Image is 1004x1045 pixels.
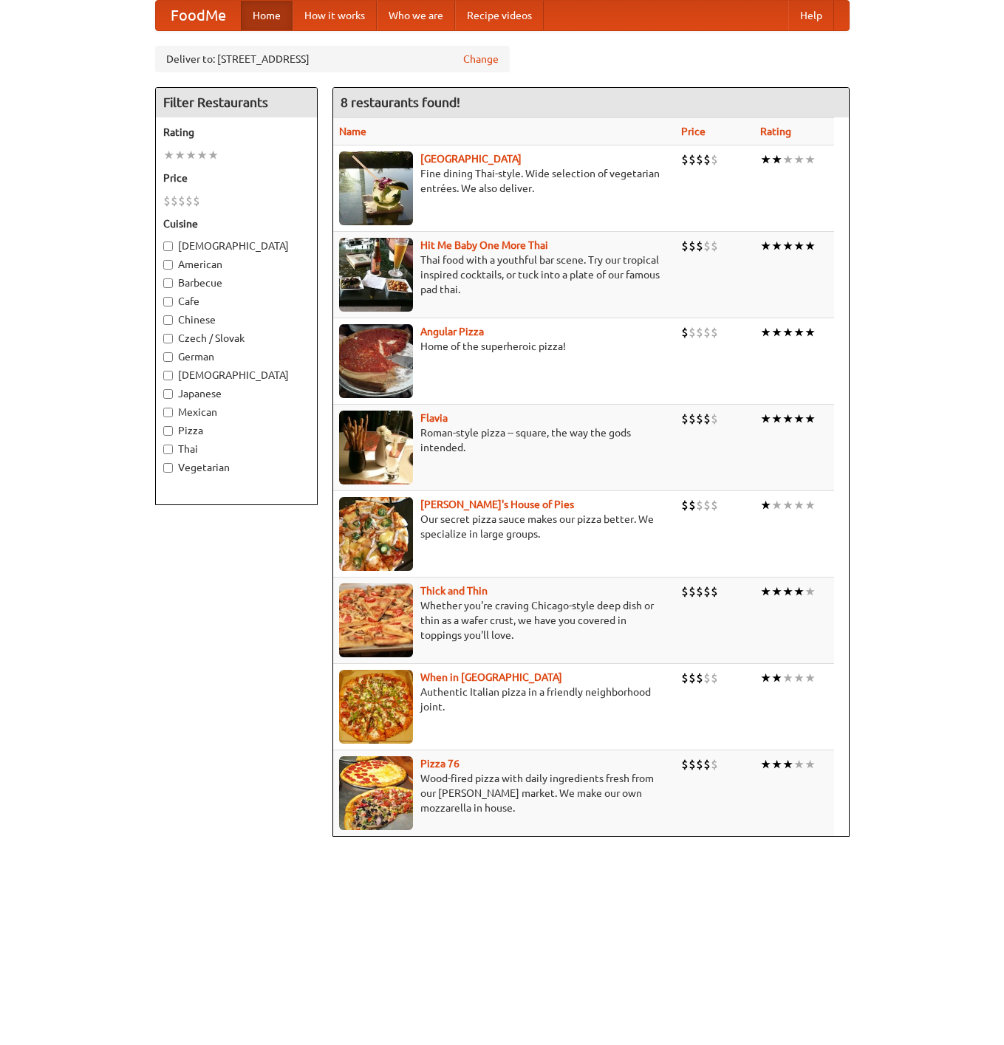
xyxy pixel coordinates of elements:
[696,497,703,513] li: $
[782,324,793,340] li: ★
[771,497,782,513] li: ★
[703,238,711,254] li: $
[163,241,173,251] input: [DEMOGRAPHIC_DATA]
[339,512,670,541] p: Our secret pizza sauce makes our pizza better. We specialize in large groups.
[163,312,310,327] label: Chinese
[696,151,703,168] li: $
[805,497,816,513] li: ★
[805,670,816,686] li: ★
[788,1,834,30] a: Help
[420,585,488,597] a: Thick and Thin
[711,151,718,168] li: $
[420,412,448,424] a: Flavia
[420,326,484,338] a: Angular Pizza
[711,324,718,340] li: $
[339,771,670,815] p: Wood-fired pizza with daily ingredients fresh from our [PERSON_NAME] market. We make our own mozz...
[163,275,310,290] label: Barbecue
[793,324,805,340] li: ★
[760,583,771,600] li: ★
[339,166,670,196] p: Fine dining Thai-style. Wide selection of vegetarian entrées. We also deliver.
[696,756,703,772] li: $
[163,389,173,399] input: Japanese
[339,583,413,657] img: thick.jpg
[681,324,689,340] li: $
[696,324,703,340] li: $
[703,324,711,340] li: $
[782,411,793,427] li: ★
[793,756,805,772] li: ★
[163,125,310,140] h5: Rating
[163,216,310,231] h5: Cuisine
[782,756,793,772] li: ★
[782,583,793,600] li: ★
[711,411,718,427] li: $
[455,1,544,30] a: Recipe videos
[771,756,782,772] li: ★
[711,497,718,513] li: $
[163,349,310,364] label: German
[241,1,293,30] a: Home
[711,238,718,254] li: $
[689,670,696,686] li: $
[163,334,173,343] input: Czech / Slovak
[805,411,816,427] li: ★
[793,670,805,686] li: ★
[805,583,816,600] li: ★
[420,671,562,683] a: When in [GEOGRAPHIC_DATA]
[760,238,771,254] li: ★
[163,408,173,417] input: Mexican
[805,151,816,168] li: ★
[760,324,771,340] li: ★
[163,331,310,346] label: Czech / Slovak
[696,411,703,427] li: $
[771,670,782,686] li: ★
[782,497,793,513] li: ★
[782,151,793,168] li: ★
[711,583,718,600] li: $
[689,411,696,427] li: $
[681,411,689,427] li: $
[689,583,696,600] li: $
[805,756,816,772] li: ★
[696,583,703,600] li: $
[163,371,173,380] input: [DEMOGRAPHIC_DATA]
[171,193,178,209] li: $
[681,670,689,686] li: $
[341,95,460,109] ng-pluralize: 8 restaurants found!
[163,386,310,401] label: Japanese
[696,238,703,254] li: $
[681,756,689,772] li: $
[420,153,522,165] a: [GEOGRAPHIC_DATA]
[163,315,173,325] input: Chinese
[760,497,771,513] li: ★
[793,583,805,600] li: ★
[185,193,193,209] li: $
[163,193,171,209] li: $
[185,147,197,163] li: ★
[339,598,670,643] p: Whether you're craving Chicago-style deep dish or thin as a wafer crust, we have you covered in t...
[805,324,816,340] li: ★
[771,238,782,254] li: ★
[420,239,548,251] b: Hit Me Baby One More Thai
[163,260,173,270] input: American
[760,756,771,772] li: ★
[771,324,782,340] li: ★
[689,324,696,340] li: $
[163,297,173,306] input: Cafe
[163,463,173,473] input: Vegetarian
[163,278,173,288] input: Barbecue
[163,171,310,185] h5: Price
[293,1,377,30] a: How it works
[805,238,816,254] li: ★
[711,670,718,686] li: $
[771,411,782,427] li: ★
[377,1,455,30] a: Who we are
[420,498,574,510] a: [PERSON_NAME]'s House of Pies
[163,442,310,456] label: Thai
[339,756,413,830] img: pizza76.jpg
[689,497,696,513] li: $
